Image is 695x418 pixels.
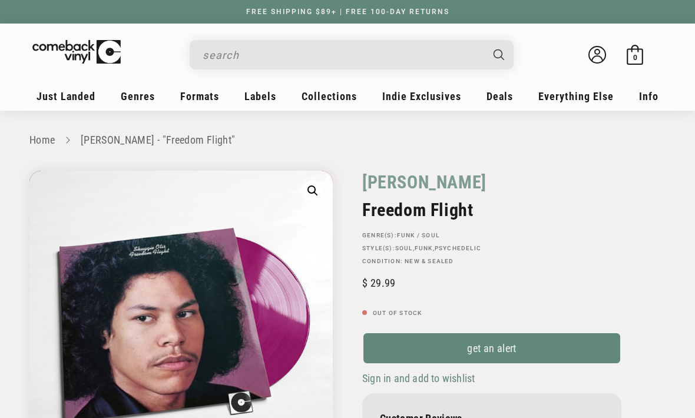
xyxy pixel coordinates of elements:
[486,90,513,102] span: Deals
[362,232,621,239] p: GENRE(S):
[180,90,219,102] span: Formats
[362,372,475,384] span: Sign in and add to wishlist
[362,245,621,252] p: STYLE(S): , ,
[395,245,413,251] a: Soul
[29,134,55,146] a: Home
[362,200,621,220] h2: Freedom Flight
[203,43,482,67] input: search
[37,90,95,102] span: Just Landed
[29,132,666,149] nav: breadcrumbs
[639,90,658,102] span: Info
[362,171,486,194] a: [PERSON_NAME]
[484,40,515,69] button: Search
[190,40,514,69] div: Search
[362,258,621,265] p: Condition: New & Sealed
[362,310,621,317] p: Out of stock
[302,90,357,102] span: Collections
[234,8,461,16] a: FREE SHIPPING $89+ | FREE 100-DAY RETURNS
[362,371,478,385] button: Sign in and add to wishlist
[121,90,155,102] span: Genres
[81,134,236,146] a: [PERSON_NAME] - "Freedom Flight"
[538,90,614,102] span: Everything Else
[362,277,368,289] span: $
[362,277,395,289] span: 29.99
[362,332,621,364] a: get an alert
[415,245,433,251] a: Funk
[633,53,637,62] span: 0
[397,232,439,238] a: Funk / Soul
[382,90,461,102] span: Indie Exclusives
[435,245,481,251] a: Psychedelic
[244,90,276,102] span: Labels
